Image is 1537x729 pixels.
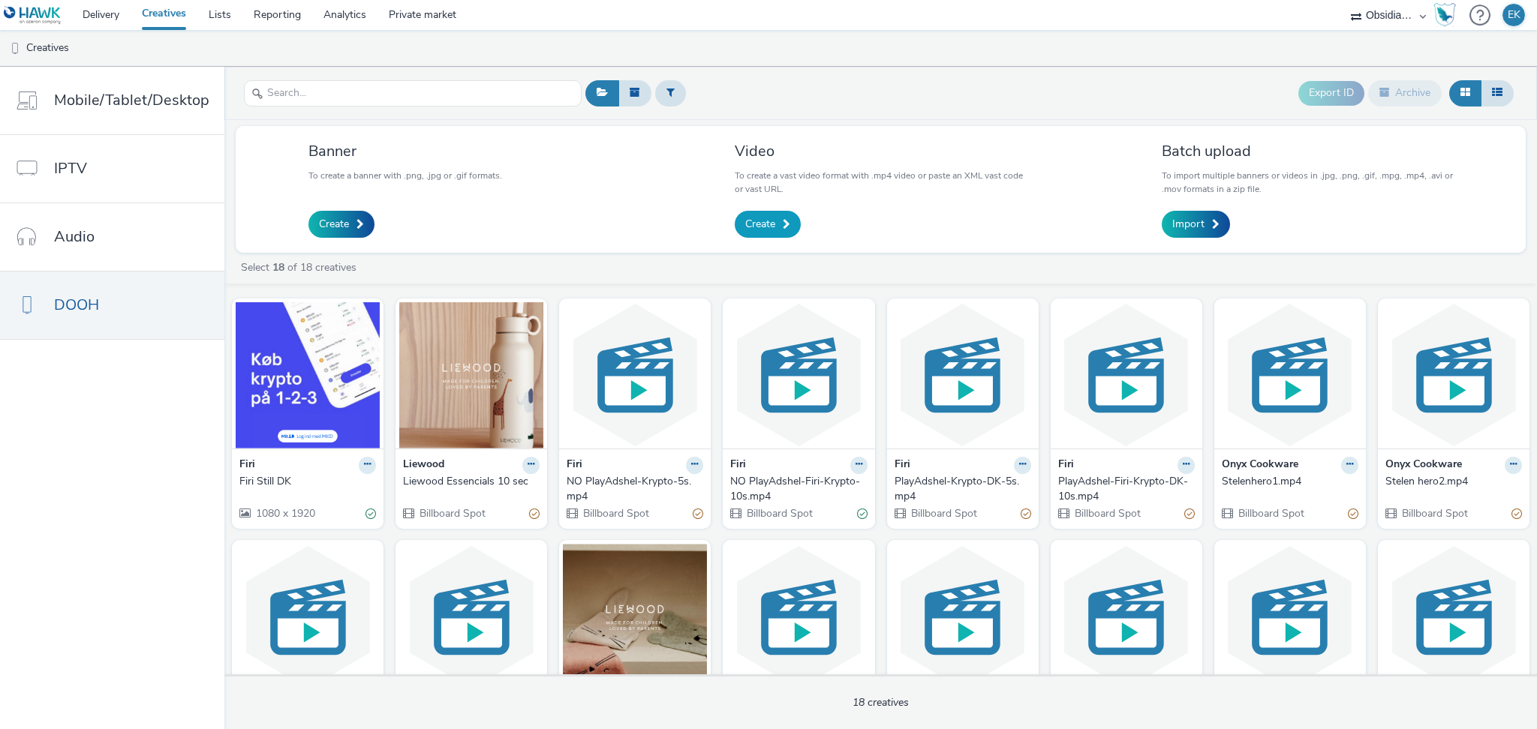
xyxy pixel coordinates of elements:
span: Audio [54,226,95,247]
strong: 18 [272,260,284,274]
span: Billboard Spot [1073,506,1141,520]
button: Table [1481,80,1514,106]
div: Stelenhero1.mp4 [1222,474,1352,489]
button: Export ID [1298,81,1364,105]
img: NO PlayAdshel-Krypto-5s.mp4 visual [563,302,707,448]
p: To create a vast video format with .mp4 video or paste an XML vast code or vast URL. [735,169,1026,196]
h3: Banner [308,141,502,161]
div: Partially valid [1511,505,1522,521]
a: Stelen hero2.mp4 [1385,474,1522,489]
div: Valid [365,505,376,521]
span: 1080 x 1920 [254,506,315,520]
img: dooh [8,41,23,56]
img: Firi Still DK visual [236,302,380,448]
strong: Firi [1058,457,1074,474]
a: Create [735,211,801,238]
span: 18 creatives [853,695,909,709]
span: DOOH [54,294,99,316]
div: EK [1508,4,1520,26]
a: Firi Still DK [239,474,376,489]
span: Import [1172,217,1205,232]
a: NO PlayAdshel-Krypto-5s.mp4 [567,474,703,505]
img: PlayAdshel-Firi-Petter-5s.mp4 visual [726,544,871,690]
strong: Onyx Cookware [1222,457,1298,474]
img: PlayAdshel-Firi-Trym-Ruben-10s.mp4 visual [1054,544,1199,690]
span: Billboard Spot [910,506,977,520]
img: Hawk Academy [1433,3,1456,27]
div: Partially valid [529,505,540,521]
span: Create [319,217,349,232]
span: Billboard Spot [745,506,813,520]
span: Mobile/Tablet/Desktop [54,89,209,111]
img: Stelen hero3.mp4 visual [236,544,380,690]
button: Grid [1449,80,1481,106]
div: NO PlayAdshel-Krypto-5s.mp4 [567,474,697,505]
div: Liewood Essencials 10 sec [403,474,534,489]
a: PlayAdshel-Krypto-DK-5s.mp4 [895,474,1031,505]
span: Create [745,217,775,232]
p: To create a banner with .png, .jpg or .gif formats. [308,169,502,182]
div: Partially valid [1184,505,1195,521]
img: PlayAdshel-Firi-Krypto-DK-10s.mp4 visual [1054,302,1199,448]
div: Partially valid [1021,505,1031,521]
strong: Liewood [403,457,444,474]
div: Partially valid [693,505,703,521]
a: PlayAdshel-Firi-Krypto-DK-10s.mp4 [1058,474,1195,505]
img: NO PlayAdshel-Firi-Krypto-10s.mp4 visual [726,302,871,448]
span: Billboard Spot [1400,506,1468,520]
img: PlayAdshel-Firi-Trym-5s.mp4 visual [1382,544,1526,690]
strong: Firi [239,457,255,474]
a: Select of 18 creatives [239,260,362,274]
div: Firi Still DK [239,474,370,489]
strong: Onyx Cookware [1385,457,1462,474]
div: NO PlayAdshel-Firi-Krypto-10s.mp4 [730,474,861,505]
img: PlayAdshel-Krypto-DK-5s.mp4 visual [891,302,1035,448]
button: Archive [1368,80,1442,106]
a: NO PlayAdshel-Firi-Krypto-10s.mp4 [730,474,867,505]
img: Liewood Essencials creative visual [563,544,707,690]
img: Stelen hero2.mp4 visual [1382,302,1526,448]
span: IPTV [54,157,87,179]
div: PlayAdshel-Krypto-DK-5s.mp4 [895,474,1025,505]
a: Liewood Essencials 10 sec [403,474,540,489]
img: Stelenhero1.mp4 visual [1218,302,1362,448]
strong: Firi [567,457,582,474]
img: Stelen hero4.mp4 visual [399,544,543,690]
a: Create [308,211,374,238]
img: PlayAdshel-Firi-Elin-5s.mp4 visual [891,544,1035,690]
img: Liewood Essencials 10 sec visual [399,302,543,448]
a: Hawk Academy [1433,3,1462,27]
img: undefined Logo [4,6,62,25]
span: Billboard Spot [582,506,649,520]
strong: Firi [895,457,910,474]
a: Stelenhero1.mp4 [1222,474,1358,489]
img: PlayAdshel-Firi-Ruben-5s.mp4 visual [1218,544,1362,690]
h3: Batch upload [1162,141,1453,161]
span: Billboard Spot [418,506,486,520]
strong: Firi [730,457,746,474]
div: Partially valid [1348,505,1358,521]
h3: Video [735,141,1026,161]
input: Search... [244,80,582,106]
div: Valid [857,505,868,521]
div: Stelen hero2.mp4 [1385,474,1516,489]
p: To import multiple banners or videos in .jpg, .png, .gif, .mpg, .mp4, .avi or .mov formats in a z... [1162,169,1453,196]
a: Import [1162,211,1230,238]
div: PlayAdshel-Firi-Krypto-DK-10s.mp4 [1058,474,1189,505]
span: Billboard Spot [1237,506,1304,520]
